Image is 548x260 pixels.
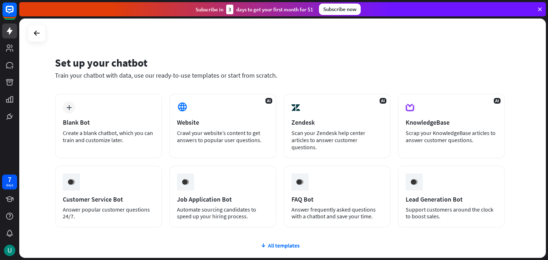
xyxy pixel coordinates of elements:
div: Subscribe in days to get your first month for $1 [196,5,313,14]
div: days [6,183,13,188]
div: 3 [226,5,233,14]
a: 7 days [2,175,17,189]
div: Subscribe now [319,4,361,15]
div: 7 [8,176,11,183]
